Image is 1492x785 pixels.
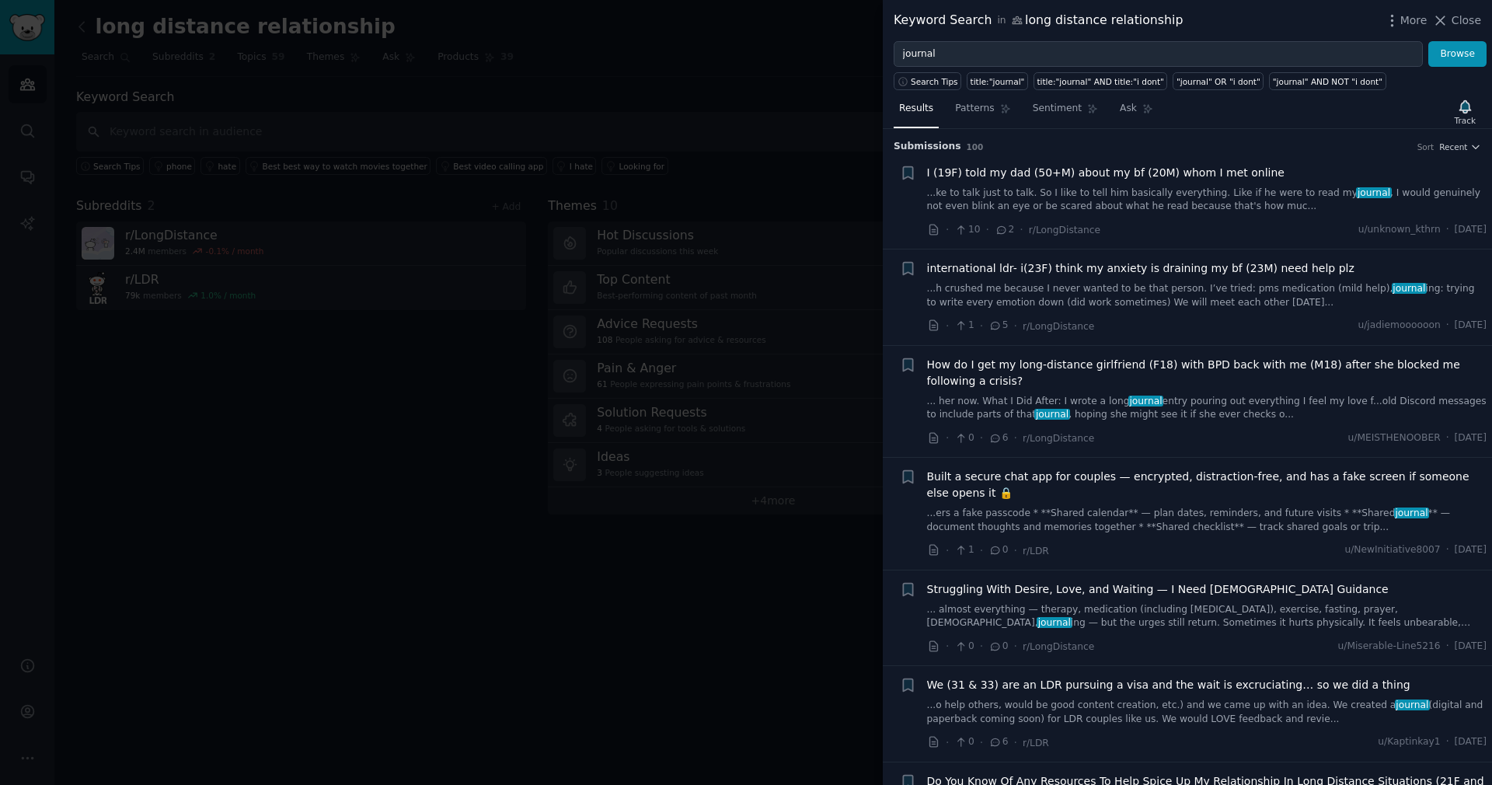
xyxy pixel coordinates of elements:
span: in [997,14,1006,28]
span: journal [1128,396,1164,406]
span: Recent [1439,141,1467,152]
a: ...o help others, would be good content creation, etc.) and we came up with an idea. We created a... [927,699,1487,726]
div: title:"journal" [971,76,1025,87]
div: title:"journal" AND title:"i dont" [1037,76,1164,87]
span: 100 [967,142,984,152]
span: r/LDR [1023,738,1049,748]
button: Recent [1439,141,1481,152]
span: 0 [954,735,974,749]
span: Results [899,102,933,116]
span: [DATE] [1455,735,1487,749]
a: I (19F) told my dad (50+M) about my bf (20M) whom I met online [927,165,1285,181]
span: r/LongDistance [1023,321,1094,332]
a: title:"journal" AND title:"i dont" [1034,72,1168,90]
span: [DATE] [1455,223,1487,237]
span: · [1446,223,1449,237]
span: 2 [995,223,1014,237]
span: Submission s [894,140,961,154]
span: Close [1452,12,1481,29]
a: "journal" AND NOT "i dont" [1269,72,1386,90]
span: 5 [988,319,1008,333]
span: journal [1392,283,1428,294]
span: · [986,222,989,238]
button: More [1384,12,1428,29]
a: Sentiment [1027,96,1103,128]
a: ...ke to talk just to talk. So I like to tell him basically everything. Like if he were to read m... [927,187,1487,214]
span: r/LongDistance [1023,641,1094,652]
span: · [946,543,949,559]
a: Patterns [950,96,1016,128]
span: 1 [954,543,974,557]
span: · [1014,318,1017,334]
span: · [980,638,983,654]
span: journal [1037,617,1072,628]
span: Sentiment [1033,102,1082,116]
span: 0 [988,640,1008,654]
button: Close [1432,12,1481,29]
span: 6 [988,431,1008,445]
div: "journal" AND NOT "i dont" [1273,76,1382,87]
span: r/LDR [1023,546,1049,556]
span: u/MEISTHENOOBER [1348,431,1441,445]
span: · [946,430,949,446]
span: 10 [954,223,980,237]
span: · [1014,734,1017,751]
a: ... almost everything — therapy, medication (including [MEDICAL_DATA]), exercise, fasting, prayer... [927,603,1487,630]
span: r/LongDistance [1029,225,1100,235]
span: · [980,543,983,559]
span: · [946,638,949,654]
input: Try a keyword related to your business [894,41,1423,68]
span: 6 [988,735,1008,749]
a: ...ers a fake passcode * **Shared calendar** — plan dates, reminders, and future visits * **Share... [927,507,1487,534]
span: [DATE] [1455,319,1487,333]
span: · [946,734,949,751]
span: · [1446,640,1449,654]
span: · [1446,735,1449,749]
span: · [980,430,983,446]
span: · [980,734,983,751]
button: Track [1449,96,1481,128]
span: r/LongDistance [1023,433,1094,444]
span: · [1014,430,1017,446]
span: journal [1356,187,1392,198]
span: 0 [954,431,974,445]
div: Keyword Search long distance relationship [894,11,1183,30]
span: journal [1034,409,1070,420]
span: · [1446,431,1449,445]
span: · [1014,543,1017,559]
span: Ask [1120,102,1137,116]
span: [DATE] [1455,640,1487,654]
span: Search Tips [911,76,958,87]
span: · [1446,319,1449,333]
a: Results [894,96,939,128]
span: Patterns [955,102,994,116]
span: 0 [954,640,974,654]
span: u/unknown_kthrn [1358,223,1441,237]
span: · [980,318,983,334]
a: international ldr- i(23F) think my anxiety is draining my bf (23M) need help plz [927,260,1354,277]
div: "journal" OR "i dont" [1177,76,1260,87]
span: · [1014,638,1017,654]
span: u/NewInitiative8007 [1344,543,1440,557]
a: "journal" OR "i dont" [1173,72,1264,90]
span: [DATE] [1455,543,1487,557]
span: · [946,222,949,238]
span: Struggling With Desire, Love, and Waiting — I Need [DEMOGRAPHIC_DATA] Guidance [927,581,1389,598]
span: · [1020,222,1023,238]
a: ...h crushed me because I never wanted to be that person. I’ve tried: pms medication (mild help),... [927,282,1487,309]
span: journal [1395,700,1431,710]
span: Built a secure chat app for couples — encrypted, distraction-free, and has a fake screen if someo... [927,469,1487,501]
span: · [946,318,949,334]
span: u/Kaptinkay1 [1378,735,1440,749]
a: We (31 & 33) are an LDR pursuing a visa and the wait is excruciating… so we did a thing [927,677,1410,693]
a: Ask [1114,96,1159,128]
a: How do I get my long-distance girlfriend (F18) with BPD back with me (M18) after she blocked me f... [927,357,1487,389]
a: ... her now. What I Did After: I wrote a longjournalentry pouring out everything I feel my love f... [927,395,1487,422]
div: Sort [1417,141,1434,152]
span: 0 [988,543,1008,557]
span: 1 [954,319,974,333]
